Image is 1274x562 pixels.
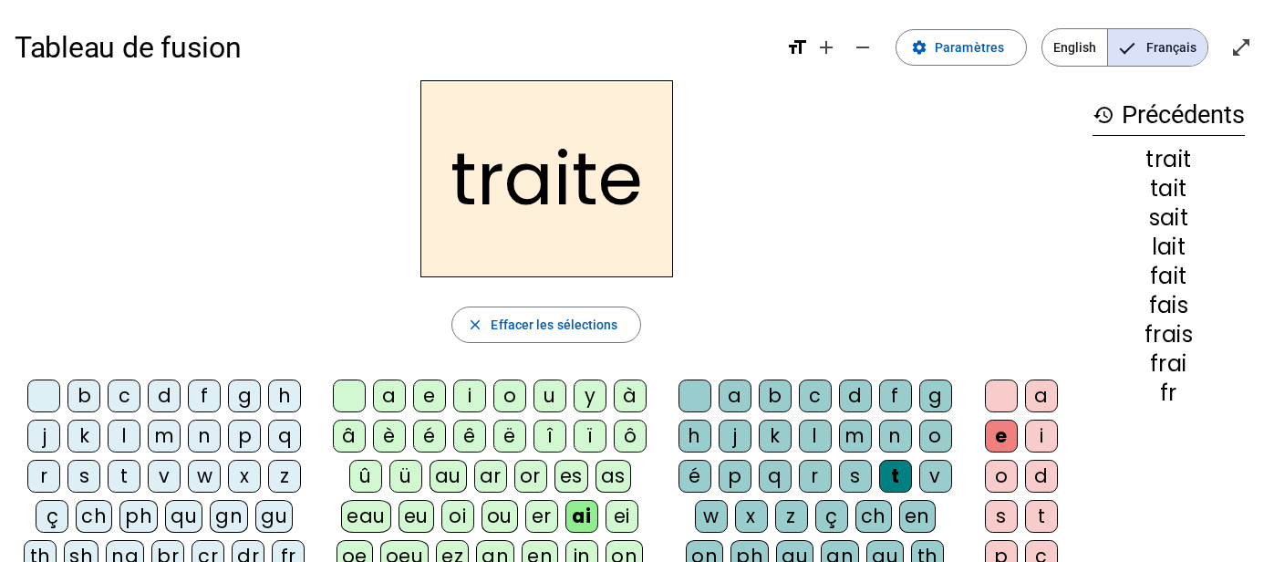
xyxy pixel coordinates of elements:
[808,29,844,66] button: Augmenter la taille de la police
[467,317,483,333] mat-icon: close
[985,420,1018,453] div: e
[695,500,728,533] div: w
[1093,149,1245,171] div: trait
[399,500,434,533] div: eu
[268,460,301,493] div: z
[1042,29,1107,66] span: English
[606,500,638,533] div: ei
[799,420,832,453] div: l
[108,460,140,493] div: t
[899,500,936,533] div: en
[759,420,792,453] div: k
[565,500,598,533] div: ai
[15,18,772,77] h1: Tableau de fusion
[855,500,892,533] div: ch
[879,460,912,493] div: t
[911,39,927,56] mat-icon: settings
[799,460,832,493] div: r
[1025,500,1058,533] div: t
[839,420,872,453] div: m
[985,460,1018,493] div: o
[1108,29,1207,66] span: Français
[525,500,558,533] div: er
[228,460,261,493] div: x
[919,420,952,453] div: o
[1230,36,1252,58] mat-icon: open_in_full
[491,314,617,336] span: Effacer les sélections
[1093,324,1245,346] div: frais
[614,380,647,412] div: à
[1093,353,1245,375] div: frai
[188,420,221,453] div: n
[985,500,1018,533] div: s
[533,420,566,453] div: î
[678,420,711,453] div: h
[333,420,366,453] div: â
[1093,104,1114,126] mat-icon: history
[148,380,181,412] div: d
[413,380,446,412] div: e
[1093,236,1245,258] div: lait
[76,500,112,533] div: ch
[441,500,474,533] div: oi
[719,460,751,493] div: p
[1041,28,1208,67] mat-button-toggle-group: Language selection
[775,500,808,533] div: z
[389,460,422,493] div: ü
[349,460,382,493] div: û
[719,380,751,412] div: a
[735,500,768,533] div: x
[815,500,848,533] div: ç
[493,420,526,453] div: ë
[268,420,301,453] div: q
[228,420,261,453] div: p
[27,460,60,493] div: r
[1093,207,1245,229] div: sait
[879,420,912,453] div: n
[210,500,248,533] div: gn
[453,420,486,453] div: ê
[852,36,874,58] mat-icon: remove
[268,380,301,412] div: h
[896,29,1027,66] button: Paramètres
[67,460,100,493] div: s
[148,460,181,493] div: v
[341,500,391,533] div: eau
[533,380,566,412] div: u
[188,460,221,493] div: w
[453,380,486,412] div: i
[493,380,526,412] div: o
[1093,295,1245,317] div: fais
[165,500,202,533] div: qu
[1025,460,1058,493] div: d
[815,36,837,58] mat-icon: add
[1025,380,1058,412] div: a
[614,420,647,453] div: ô
[844,29,881,66] button: Diminuer la taille de la police
[373,420,406,453] div: è
[108,380,140,412] div: c
[108,420,140,453] div: l
[482,500,518,533] div: ou
[759,380,792,412] div: b
[799,380,832,412] div: c
[119,500,158,533] div: ph
[574,420,606,453] div: ï
[678,460,711,493] div: é
[554,460,588,493] div: es
[148,420,181,453] div: m
[413,420,446,453] div: é
[67,420,100,453] div: k
[1025,420,1058,453] div: i
[1223,29,1259,66] button: Entrer en plein écran
[36,500,68,533] div: ç
[373,380,406,412] div: a
[228,380,261,412] div: g
[574,380,606,412] div: y
[839,380,872,412] div: d
[188,380,221,412] div: f
[879,380,912,412] div: f
[935,36,1004,58] span: Paramètres
[786,36,808,58] mat-icon: format_size
[67,380,100,412] div: b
